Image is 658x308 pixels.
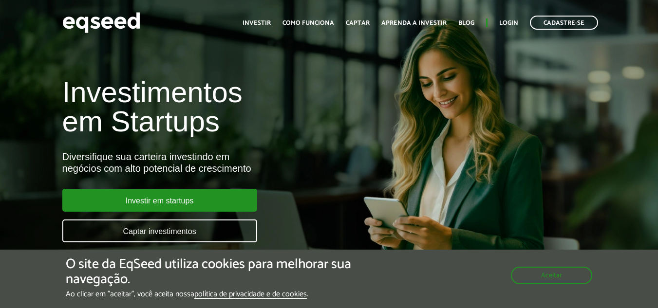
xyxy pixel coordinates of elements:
a: Investir [243,20,271,26]
div: Diversifique sua carteira investindo em negócios com alto potencial de crescimento [62,151,377,174]
a: Captar [346,20,370,26]
a: Como funciona [282,20,334,26]
h1: Investimentos em Startups [62,78,377,136]
a: Login [499,20,518,26]
a: Cadastre-se [530,16,598,30]
h5: O site da EqSeed utiliza cookies para melhorar sua navegação. [66,257,381,287]
img: EqSeed [62,10,140,36]
a: Investir em startups [62,189,257,212]
a: Blog [458,20,474,26]
button: Aceitar [511,267,592,284]
a: Captar investimentos [62,219,257,242]
p: Ao clicar em "aceitar", você aceita nossa . [66,290,381,299]
a: política de privacidade e de cookies [194,290,307,299]
a: Aprenda a investir [381,20,447,26]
